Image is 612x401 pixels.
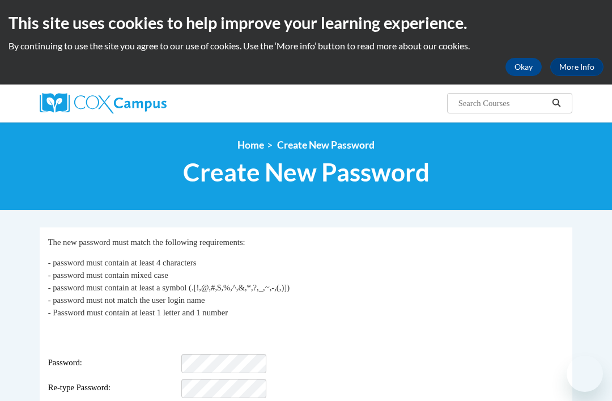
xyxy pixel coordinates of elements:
span: Password: [48,357,180,369]
iframe: Button to launch messaging window [567,356,603,392]
a: Cox Campus [40,93,206,113]
img: Cox Campus [40,93,167,113]
span: Create New Password [277,139,375,151]
p: By continuing to use the site you agree to our use of cookies. Use the ‘More info’ button to read... [8,40,603,52]
span: Create New Password [183,157,430,187]
span: Re-type Password: [48,382,180,394]
a: More Info [550,58,603,76]
h2: This site uses cookies to help improve your learning experience. [8,11,603,34]
a: Home [237,139,264,151]
input: Search Courses [457,96,548,110]
span: - password must contain at least 4 characters - password must contain mixed case - password must ... [48,258,290,317]
button: Search [548,96,565,110]
span: The new password must match the following requirements: [48,238,245,247]
button: Okay [505,58,542,76]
